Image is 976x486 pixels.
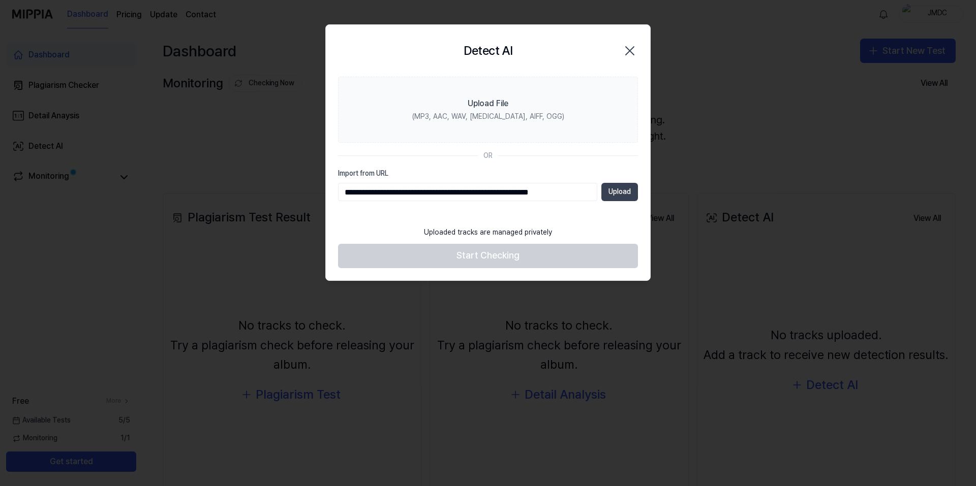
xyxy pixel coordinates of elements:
[601,183,638,201] button: Upload
[483,151,493,161] div: OR
[464,41,513,60] h2: Detect AI
[412,112,564,122] div: (MP3, AAC, WAV, [MEDICAL_DATA], AIFF, OGG)
[338,169,638,179] label: Import from URL
[418,221,558,244] div: Uploaded tracks are managed privately
[468,98,508,110] div: Upload File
